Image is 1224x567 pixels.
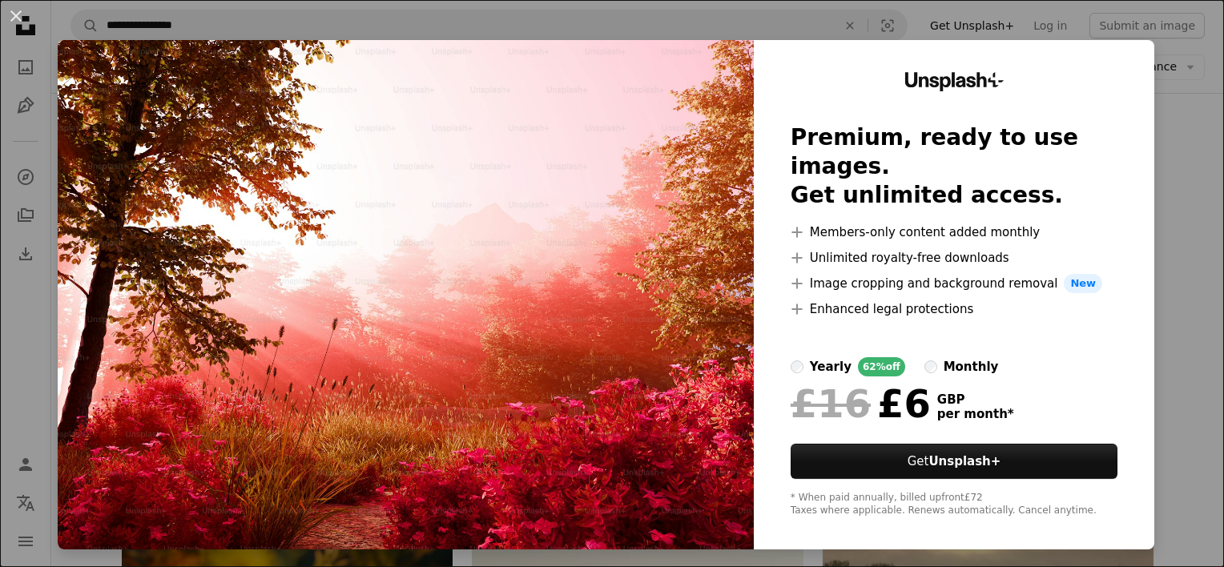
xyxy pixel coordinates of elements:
[791,492,1117,517] div: * When paid annually, billed upfront £72 Taxes where applicable. Renews automatically. Cancel any...
[924,360,937,373] input: monthly
[791,300,1117,319] li: Enhanced legal protections
[810,357,852,376] div: yearly
[791,383,931,424] div: £6
[791,383,871,424] span: £16
[937,407,1014,421] span: per month *
[791,248,1117,267] li: Unlimited royalty-free downloads
[858,357,905,376] div: 62% off
[937,392,1014,407] span: GBP
[791,123,1117,210] h2: Premium, ready to use images. Get unlimited access.
[1064,274,1102,293] span: New
[791,360,803,373] input: yearly62%off
[928,454,1001,468] strong: Unsplash+
[791,444,1117,479] button: GetUnsplash+
[791,223,1117,242] li: Members-only content added monthly
[791,274,1117,293] li: Image cropping and background removal
[944,357,999,376] div: monthly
